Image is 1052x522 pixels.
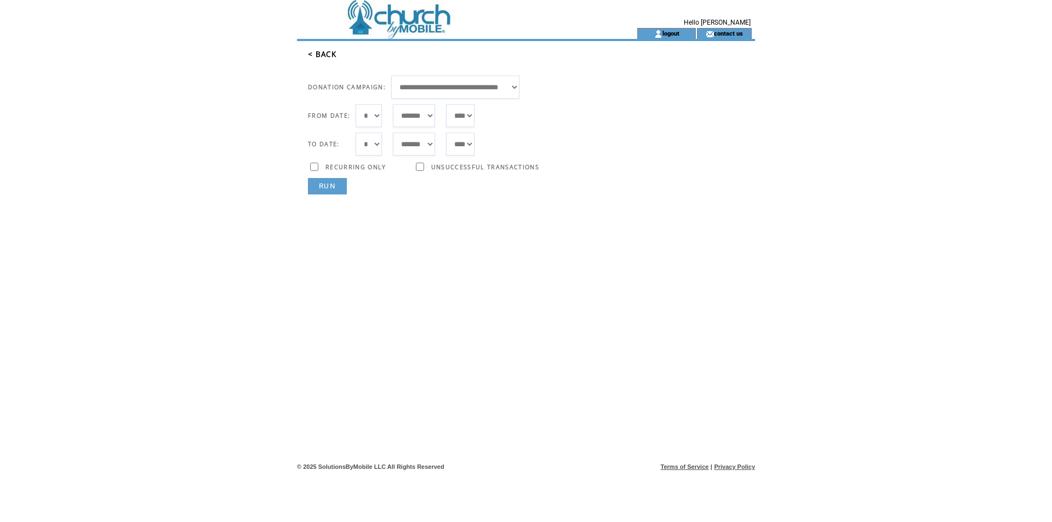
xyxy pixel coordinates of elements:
[308,140,340,148] span: TO DATE:
[308,49,336,59] a: < BACK
[714,30,743,37] a: contact us
[308,112,350,119] span: FROM DATE:
[308,178,347,194] a: RUN
[654,30,662,38] img: account_icon.gif
[661,463,709,470] a: Terms of Service
[706,30,714,38] img: contact_us_icon.gif
[431,163,539,171] span: UNSUCCESSFUL TRANSACTIONS
[711,463,712,470] span: |
[325,163,386,171] span: RECURRING ONLY
[308,83,386,91] span: DONATION CAMPAIGN:
[714,463,755,470] a: Privacy Policy
[684,19,751,26] span: Hello [PERSON_NAME]
[662,30,679,37] a: logout
[297,463,444,470] span: © 2025 SolutionsByMobile LLC All Rights Reserved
